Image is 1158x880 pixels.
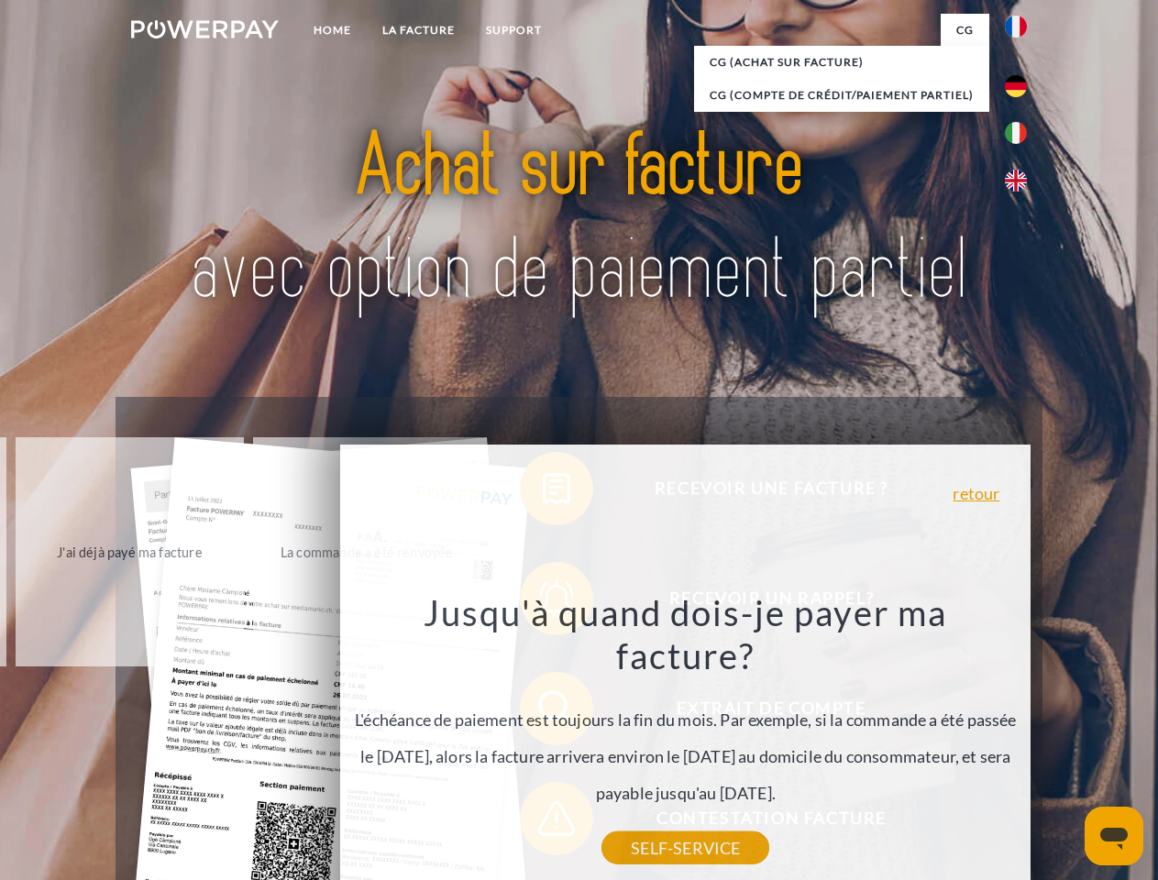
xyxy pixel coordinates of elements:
a: CG (Compte de crédit/paiement partiel) [694,79,989,112]
a: Support [470,14,557,47]
img: it [1005,122,1027,144]
div: La commande a été renvoyée [264,539,470,564]
img: logo-powerpay-white.svg [131,20,279,38]
iframe: Bouton de lancement de la fenêtre de messagerie [1085,807,1143,865]
a: retour [953,485,999,501]
img: title-powerpay_fr.svg [175,88,983,351]
img: de [1005,75,1027,97]
a: CG [941,14,989,47]
img: fr [1005,16,1027,38]
a: CG (achat sur facture) [694,46,989,79]
a: LA FACTURE [367,14,470,47]
h3: Jusqu'à quand dois-je payer ma facture? [351,590,1020,678]
a: SELF-SERVICE [601,831,769,864]
div: J'ai déjà payé ma facture [27,539,233,564]
div: L'échéance de paiement est toujours la fin du mois. Par exemple, si la commande a été passée le [... [351,590,1020,848]
img: en [1005,170,1027,192]
a: Home [298,14,367,47]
